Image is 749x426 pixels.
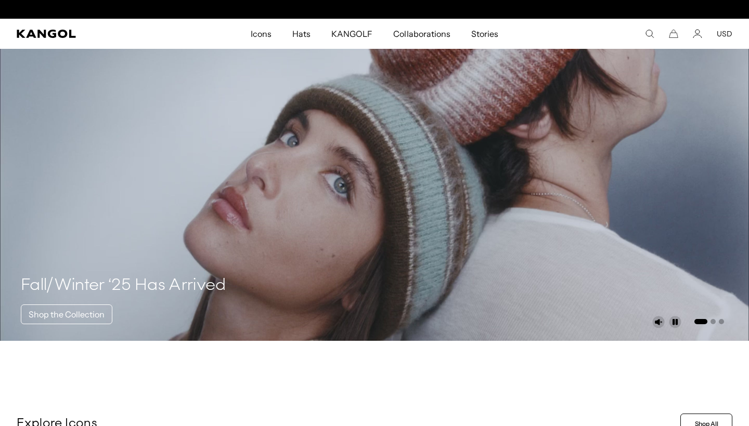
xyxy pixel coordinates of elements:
[645,29,654,38] summary: Search here
[240,19,282,49] a: Icons
[669,316,681,328] button: Pause
[267,5,482,14] div: Announcement
[292,19,311,49] span: Hats
[21,304,112,324] a: Shop the Collection
[693,29,702,38] a: Account
[693,317,724,325] ul: Select a slide to show
[282,19,321,49] a: Hats
[321,19,383,49] a: KANGOLF
[461,19,509,49] a: Stories
[711,319,716,324] button: Go to slide 2
[267,5,482,14] div: 1 of 2
[251,19,272,49] span: Icons
[471,19,498,49] span: Stories
[719,319,724,324] button: Go to slide 3
[331,19,372,49] span: KANGOLF
[21,275,226,296] h4: Fall/Winter ‘25 Has Arrived
[717,29,732,38] button: USD
[669,29,678,38] button: Cart
[17,30,166,38] a: Kangol
[393,19,450,49] span: Collaborations
[694,319,707,324] button: Go to slide 1
[383,19,460,49] a: Collaborations
[267,5,482,14] slideshow-component: Announcement bar
[652,316,665,328] button: Unmute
